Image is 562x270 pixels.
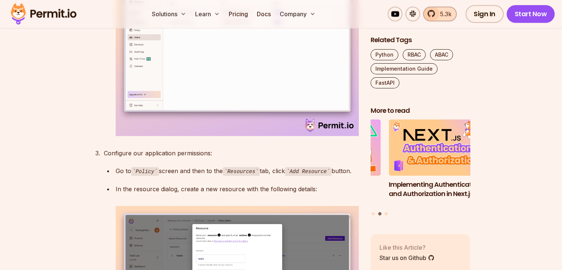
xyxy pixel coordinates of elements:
[436,10,452,18] span: 5.3k
[192,7,223,21] button: Learn
[371,77,399,88] a: FastAPI
[277,7,319,21] button: Company
[226,7,251,21] a: Pricing
[389,120,488,208] a: Implementing Authentication and Authorization in Next.jsImplementing Authentication and Authoriza...
[116,166,359,176] p: Go to screen and then to the tab, click button.
[254,7,274,21] a: Docs
[389,120,488,176] img: Implementing Authentication and Authorization in Next.js
[371,63,437,74] a: Implementation Guide
[149,7,189,21] button: Solutions
[379,243,435,252] p: Like this Article?
[285,167,331,176] code: Add Resource
[7,1,80,27] img: Permit logo
[131,167,159,176] code: Policy
[507,5,555,23] a: Start Now
[371,49,398,60] a: Python
[466,5,504,23] a: Sign In
[379,253,435,262] a: Star us on Github
[371,36,470,45] h2: Related Tags
[430,49,453,60] a: ABAC
[371,120,470,217] div: Posts
[385,212,388,215] button: Go to slide 3
[423,7,457,21] a: 5.3k
[104,148,359,158] p: Configure our application permissions:
[371,106,470,115] h2: More to read
[378,212,381,216] button: Go to slide 2
[403,49,426,60] a: RBAC
[116,184,359,194] p: In the resource dialog, create a new resource with the following details:
[281,180,381,199] h3: Implementing Multi-Tenant RBAC in Nuxt.js
[281,120,381,208] li: 1 of 3
[389,180,488,199] h3: Implementing Authentication and Authorization in Next.js
[372,212,375,215] button: Go to slide 1
[223,167,260,176] code: Resources
[389,120,488,208] li: 2 of 3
